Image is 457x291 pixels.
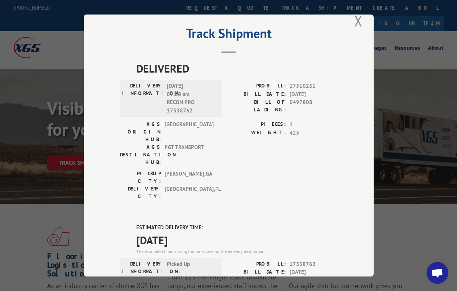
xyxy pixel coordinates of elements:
label: PIECES: [229,120,286,129]
label: DELIVERY INFORMATION: [122,82,163,115]
span: 425 [290,129,337,137]
label: PROBILL: [229,82,286,90]
label: BILL DATE: [229,268,286,276]
span: 17510231 [290,82,337,90]
span: PGT TRANSPORT [165,143,213,166]
label: BILL DATE: [229,90,286,99]
label: XGS DESTINATION HUB: [120,143,161,166]
span: [PERSON_NAME] , GA [165,170,213,185]
span: [DATE] [290,90,337,99]
span: 17538762 [290,260,337,269]
label: BILL OF LADING: [229,98,286,114]
span: [DATE] 09:00 am RECON PRO 17538762 [167,82,216,115]
label: XGS ORIGIN HUB: [120,120,161,143]
a: Open chat [427,262,448,284]
span: 0497808 [290,98,337,114]
span: Picked Up [167,260,216,275]
span: [DATE] [290,268,337,276]
label: DELIVERY INFORMATION: [122,260,163,275]
span: [GEOGRAPHIC_DATA] , FL [165,185,213,200]
label: PICKUP CITY: [120,170,161,185]
label: DELIVERY CITY: [120,185,161,200]
span: [DATE] [136,232,337,248]
span: DELIVERED [136,60,337,77]
label: PROBILL: [229,260,286,269]
label: WEIGHT: [229,129,286,137]
label: ESTIMATED DELIVERY TIME: [136,224,337,232]
span: [GEOGRAPHIC_DATA] [165,120,213,143]
div: The estimated time is using the time zone for the delivery destination. [136,248,337,255]
span: 1 [290,120,337,129]
h2: Track Shipment [120,28,337,42]
button: Close modal [352,11,365,31]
